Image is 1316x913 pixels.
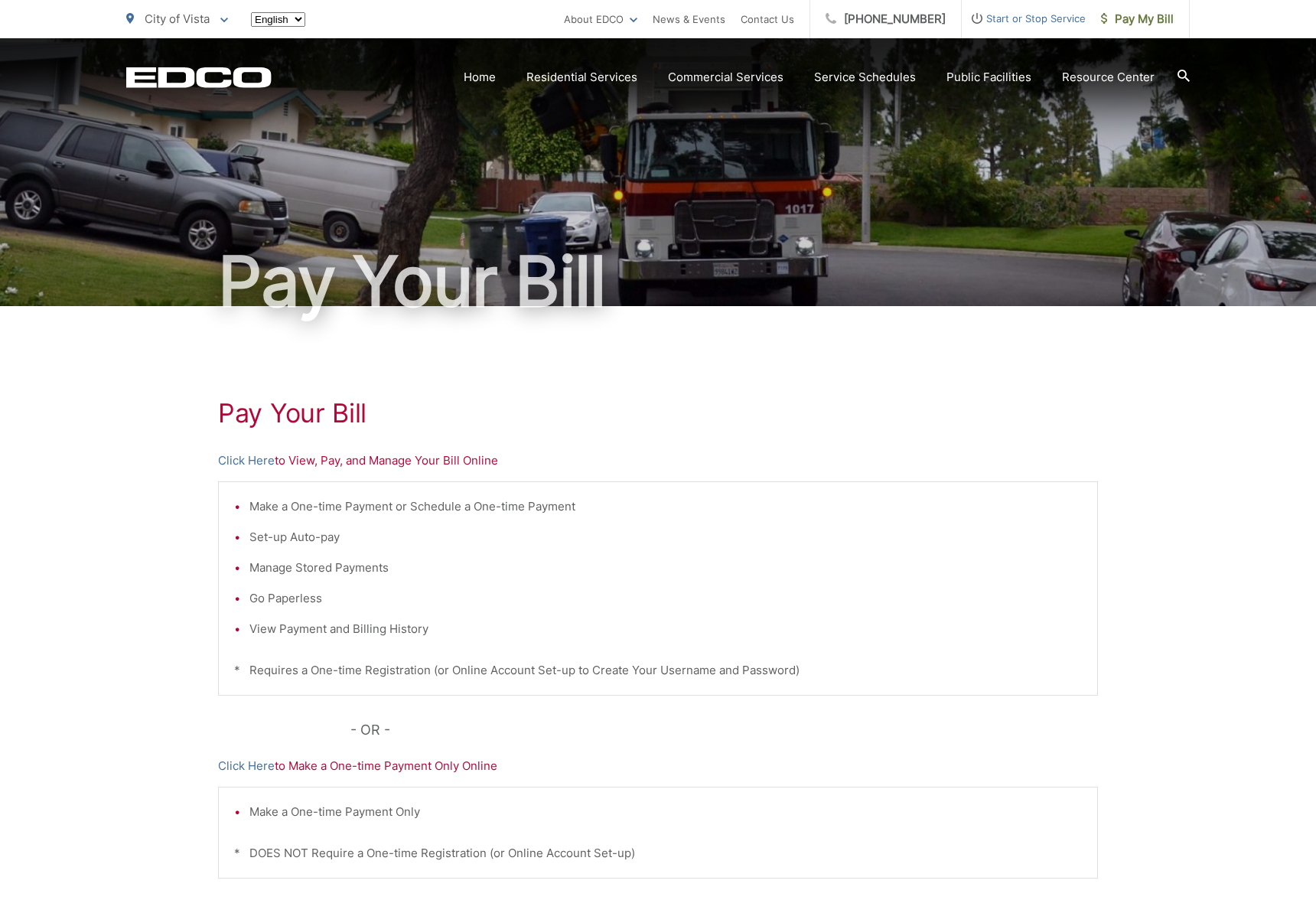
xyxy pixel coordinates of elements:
[249,620,1082,638] li: View Payment and Billing History
[249,803,1082,821] li: Make a One-time Payment Only
[126,67,272,88] a: EDCD logo. Return to the homepage.
[218,452,275,470] a: Click Here
[249,559,1082,577] li: Manage Stored Payments
[234,844,1082,862] p: * DOES NOT Require a One-time Registration (or Online Account Set-up)
[218,757,1098,775] p: to Make a One-time Payment Only Online
[249,589,1082,608] li: Go Paperless
[464,68,496,86] a: Home
[653,10,725,28] a: News & Events
[564,10,637,28] a: About EDCO
[741,10,794,28] a: Contact Us
[251,12,305,27] select: Select a language
[1062,68,1155,86] a: Resource Center
[218,398,1098,429] h1: Pay Your Bill
[946,68,1031,86] a: Public Facilities
[145,11,210,26] span: City of Vista
[526,68,637,86] a: Residential Services
[249,528,1082,546] li: Set-up Auto-pay
[350,719,1099,742] p: - OR -
[249,497,1082,516] li: Make a One-time Payment or Schedule a One-time Payment
[814,68,916,86] a: Service Schedules
[218,757,275,775] a: Click Here
[1101,10,1174,28] span: Pay My Bill
[126,243,1190,320] h1: Pay Your Bill
[218,452,1098,470] p: to View, Pay, and Manage Your Bill Online
[668,68,783,86] a: Commercial Services
[234,661,1082,680] p: * Requires a One-time Registration (or Online Account Set-up to Create Your Username and Password)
